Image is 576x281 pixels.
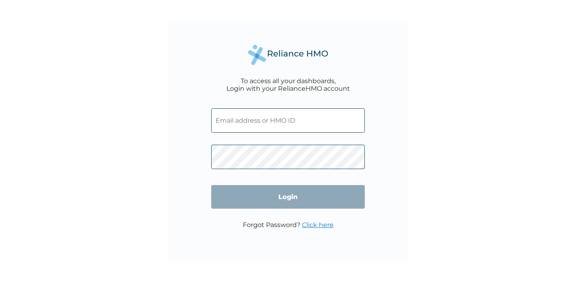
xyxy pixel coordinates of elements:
[226,77,350,92] div: To access all your dashboards, Login with your RelianceHMO account
[211,185,365,209] input: Login
[211,108,365,133] input: Email address or HMO ID
[243,221,334,229] p: Forgot Password?
[248,45,328,65] img: Reliance Health's Logo
[302,221,334,229] a: Click here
